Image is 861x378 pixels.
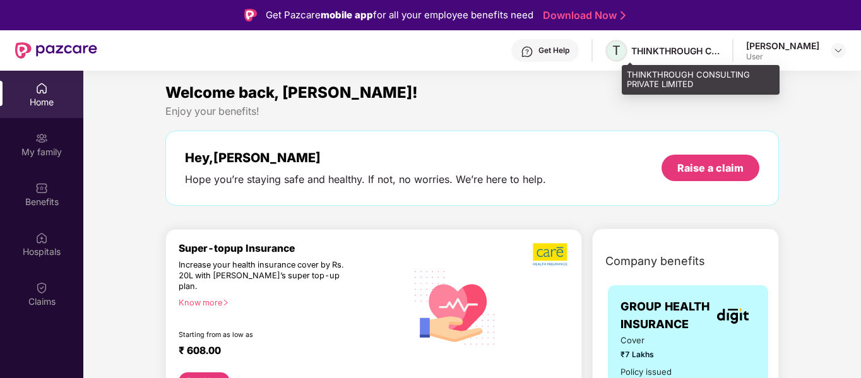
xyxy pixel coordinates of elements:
[621,334,680,347] span: Cover
[179,260,352,292] div: Increase your health insurance cover by Rs. 20L with [PERSON_NAME]’s super top-up plan.
[185,150,546,165] div: Hey, [PERSON_NAME]
[833,45,843,56] img: svg+xml;base64,PHN2ZyBpZD0iRHJvcGRvd24tMzJ4MzIiIHhtbG5zPSJodHRwOi8vd3d3LnczLm9yZy8yMDAwL3N2ZyIgd2...
[35,281,48,294] img: svg+xml;base64,PHN2ZyBpZD0iQ2xhaW0iIHhtbG5zPSJodHRwOi8vd3d3LnczLm9yZy8yMDAwL3N2ZyIgd2lkdGg9IjIwIi...
[321,9,373,21] strong: mobile app
[179,345,394,360] div: ₹ 608.00
[538,45,569,56] div: Get Help
[407,257,504,357] img: svg+xml;base64,PHN2ZyB4bWxucz0iaHR0cDovL3d3dy53My5vcmcvMjAwMC9zdmciIHhtbG5zOnhsaW5rPSJodHRwOi8vd3...
[521,45,533,58] img: svg+xml;base64,PHN2ZyBpZD0iSGVscC0zMngzMiIgeG1sbnM9Imh0dHA6Ly93d3cudzMub3JnLzIwMDAvc3ZnIiB3aWR0aD...
[179,298,399,307] div: Know more
[746,40,819,52] div: [PERSON_NAME]
[621,298,710,334] span: GROUP HEALTH INSURANCE
[222,299,229,306] span: right
[185,173,546,186] div: Hope you’re staying safe and healthy. If not, no worries. We’re here to help.
[533,242,569,266] img: b5dec4f62d2307b9de63beb79f102df3.png
[35,182,48,194] img: svg+xml;base64,PHN2ZyBpZD0iQmVuZWZpdHMiIHhtbG5zPSJodHRwOi8vd3d3LnczLm9yZy8yMDAwL3N2ZyIgd2lkdGg9Ij...
[631,45,720,57] div: THINKTHROUGH CONSULTING PRIVATE LIMITED
[621,348,680,360] span: ₹7 Lakhs
[746,52,819,62] div: User
[605,252,705,270] span: Company benefits
[15,42,97,59] img: New Pazcare Logo
[35,132,48,145] img: svg+xml;base64,PHN2ZyB3aWR0aD0iMjAiIGhlaWdodD0iMjAiIHZpZXdCb3g9IjAgMCAyMCAyMCIgZmlsbD0ibm9uZSIgeG...
[165,105,779,118] div: Enjoy your benefits!
[35,232,48,244] img: svg+xml;base64,PHN2ZyBpZD0iSG9zcGl0YWxzIiB4bWxucz0iaHR0cDovL3d3dy53My5vcmcvMjAwMC9zdmciIHdpZHRoPS...
[622,65,780,95] div: THINKTHROUGH CONSULTING PRIVATE LIMITED
[621,9,626,22] img: Stroke
[717,308,749,324] img: insurerLogo
[179,331,353,340] div: Starting from as low as
[266,8,533,23] div: Get Pazcare for all your employee benefits need
[35,82,48,95] img: svg+xml;base64,PHN2ZyBpZD0iSG9tZSIgeG1sbnM9Imh0dHA6Ly93d3cudzMub3JnLzIwMDAvc3ZnIiB3aWR0aD0iMjAiIG...
[677,161,744,175] div: Raise a claim
[612,43,621,58] span: T
[179,242,407,254] div: Super-topup Insurance
[543,9,622,22] a: Download Now
[244,9,257,21] img: Logo
[165,83,418,102] span: Welcome back, [PERSON_NAME]!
